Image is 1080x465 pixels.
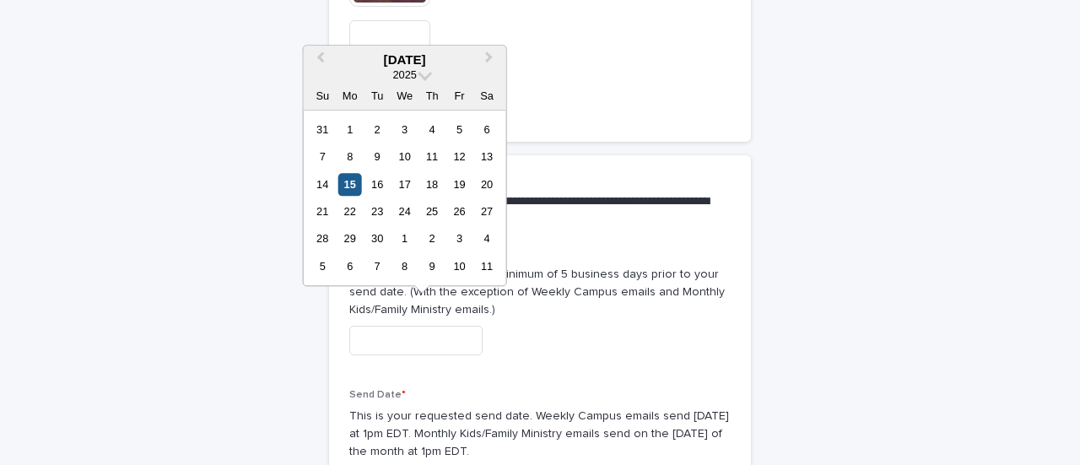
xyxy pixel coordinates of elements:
[305,47,332,74] button: Previous Month
[421,145,444,168] div: Choose Thursday, September 11th, 2025
[475,255,498,278] div: Choose Saturday, October 11th, 2025
[338,173,361,196] div: Choose Monday, September 15th, 2025
[475,84,498,107] div: Sa
[338,84,361,107] div: Mo
[393,145,416,168] div: Choose Wednesday, September 10th, 2025
[349,390,406,400] span: Send Date
[392,68,416,81] span: 2025
[448,255,471,278] div: Choose Friday, October 10th, 2025
[311,118,334,141] div: Choose Sunday, August 31st, 2025
[338,118,361,141] div: Choose Monday, September 1st, 2025
[421,173,444,196] div: Choose Thursday, September 18th, 2025
[366,200,389,223] div: Choose Tuesday, September 23rd, 2025
[309,116,500,280] div: month 2025-09
[366,118,389,141] div: Choose Tuesday, September 2nd, 2025
[366,255,389,278] div: Choose Tuesday, October 7th, 2025
[475,145,498,168] div: Choose Saturday, September 13th, 2025
[366,84,389,107] div: Tu
[448,118,471,141] div: Choose Friday, September 5th, 2025
[338,228,361,251] div: Choose Monday, September 29th, 2025
[421,200,444,223] div: Choose Thursday, September 25th, 2025
[338,200,361,223] div: Choose Monday, September 22nd, 2025
[421,118,444,141] div: Choose Thursday, September 4th, 2025
[304,52,506,68] div: [DATE]
[421,228,444,251] div: Choose Thursday, October 2nd, 2025
[311,145,334,168] div: Choose Sunday, September 7th, 2025
[448,228,471,251] div: Choose Friday, October 3rd, 2025
[393,228,416,251] div: Choose Wednesday, October 1st, 2025
[311,84,334,107] div: Su
[393,200,416,223] div: Choose Wednesday, September 24th, 2025
[421,255,444,278] div: Choose Thursday, October 9th, 2025
[311,200,334,223] div: Choose Sunday, September 21st, 2025
[366,228,389,251] div: Choose Tuesday, September 30th, 2025
[349,408,731,460] p: This is your requested send date. Weekly Campus emails send [DATE] at 1pm EDT. Monthly Kids/Famil...
[448,173,471,196] div: Choose Friday, September 19th, 2025
[475,228,498,251] div: Choose Saturday, October 4th, 2025
[393,255,416,278] div: Choose Wednesday, October 8th, 2025
[448,145,471,168] div: Choose Friday, September 12th, 2025
[448,84,471,107] div: Fr
[338,145,361,168] div: Choose Monday, September 8th, 2025
[448,200,471,223] div: Choose Friday, September 26th, 2025
[475,173,498,196] div: Choose Saturday, September 20th, 2025
[475,200,498,223] div: Choose Saturday, September 27th, 2025
[349,266,731,318] p: Your due date should be a minimum of 5 business days prior to your send date. (With the exception...
[393,84,416,107] div: We
[366,145,389,168] div: Choose Tuesday, September 9th, 2025
[421,84,444,107] div: Th
[311,173,334,196] div: Choose Sunday, September 14th, 2025
[366,173,389,196] div: Choose Tuesday, September 16th, 2025
[311,255,334,278] div: Choose Sunday, October 5th, 2025
[311,228,334,251] div: Choose Sunday, September 28th, 2025
[393,173,416,196] div: Choose Wednesday, September 17th, 2025
[393,118,416,141] div: Choose Wednesday, September 3rd, 2025
[475,118,498,141] div: Choose Saturday, September 6th, 2025
[338,255,361,278] div: Choose Monday, October 6th, 2025
[478,47,505,74] button: Next Month
[349,20,430,101] button: Add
